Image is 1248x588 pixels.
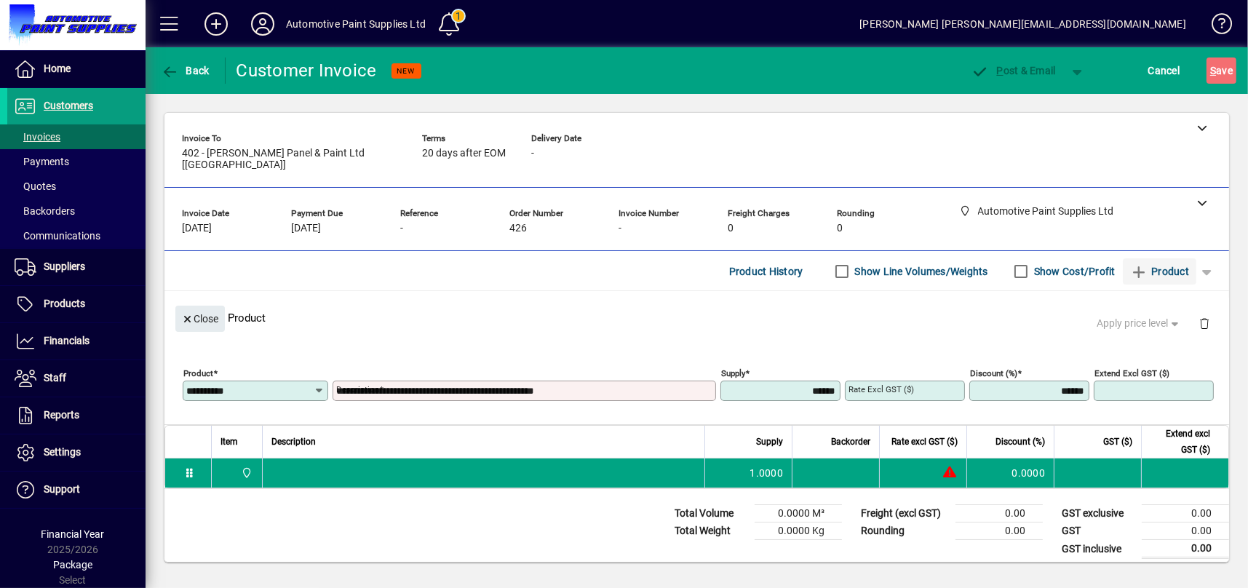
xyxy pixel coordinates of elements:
[239,11,286,37] button: Profile
[755,505,842,523] td: 0.0000 M³
[854,523,955,540] td: Rounding
[7,249,146,285] a: Suppliers
[237,465,254,481] span: Automotive Paint Supplies Ltd
[837,223,843,234] span: 0
[1094,368,1169,378] mat-label: Extend excl GST ($)
[44,483,80,495] span: Support
[15,180,56,192] span: Quotes
[400,223,403,234] span: -
[7,199,146,223] a: Backorders
[755,523,842,540] td: 0.0000 Kg
[1031,264,1116,279] label: Show Cost/Profit
[848,384,914,394] mat-label: Rate excl GST ($)
[531,148,534,159] span: -
[1210,65,1216,76] span: S
[237,59,377,82] div: Customer Invoice
[7,174,146,199] a: Quotes
[7,397,146,434] a: Reports
[971,65,1056,76] span: ost & Email
[336,384,379,394] mat-label: Description
[7,149,146,174] a: Payments
[164,291,1229,344] div: Product
[955,523,1043,540] td: 0.00
[7,51,146,87] a: Home
[220,434,238,450] span: Item
[146,57,226,84] app-page-header-button: Back
[44,100,93,111] span: Customers
[1148,59,1180,82] span: Cancel
[1207,57,1236,84] button: Save
[161,65,210,76] span: Back
[854,505,955,523] td: Freight (excl GST)
[291,223,321,234] span: [DATE]
[172,311,228,325] app-page-header-button: Close
[831,434,870,450] span: Backorder
[44,409,79,421] span: Reports
[181,307,219,331] span: Close
[667,523,755,540] td: Total Weight
[7,323,146,359] a: Financials
[286,12,426,36] div: Automotive Paint Supplies Ltd
[44,335,90,346] span: Financials
[15,156,69,167] span: Payments
[723,258,809,285] button: Product History
[509,223,527,234] span: 426
[7,124,146,149] a: Invoices
[1054,523,1142,540] td: GST
[955,505,1043,523] td: 0.00
[756,434,783,450] span: Supply
[997,65,1003,76] span: P
[44,372,66,384] span: Staff
[271,434,316,450] span: Description
[7,434,146,471] a: Settings
[183,368,213,378] mat-label: Product
[1150,426,1210,458] span: Extend excl GST ($)
[7,286,146,322] a: Products
[15,131,60,143] span: Invoices
[859,12,1186,36] div: [PERSON_NAME] [PERSON_NAME][EMAIL_ADDRESS][DOMAIN_NAME]
[1201,3,1230,50] a: Knowledge Base
[619,223,621,234] span: -
[852,264,988,279] label: Show Line Volumes/Weights
[1142,505,1229,523] td: 0.00
[175,306,225,332] button: Close
[1210,59,1233,82] span: ave
[1097,316,1182,331] span: Apply price level
[964,57,1063,84] button: Post & Email
[7,472,146,508] a: Support
[44,63,71,74] span: Home
[7,223,146,248] a: Communications
[1142,523,1229,540] td: 0.00
[891,434,958,450] span: Rate excl GST ($)
[1187,317,1222,330] app-page-header-button: Delete
[41,528,105,540] span: Financial Year
[53,559,92,571] span: Package
[182,223,212,234] span: [DATE]
[1054,540,1142,558] td: GST inclusive
[667,505,755,523] td: Total Volume
[750,466,784,480] span: 1.0000
[970,368,1017,378] mat-label: Discount (%)
[182,148,400,171] span: 402 - [PERSON_NAME] Panel & Paint Ltd [[GEOGRAPHIC_DATA]]
[1142,540,1229,558] td: 0.00
[728,223,734,234] span: 0
[7,360,146,397] a: Staff
[1145,57,1184,84] button: Cancel
[1092,311,1188,337] button: Apply price level
[44,446,81,458] span: Settings
[15,230,100,242] span: Communications
[1103,434,1132,450] span: GST ($)
[1187,306,1222,341] button: Delete
[1054,505,1142,523] td: GST exclusive
[157,57,213,84] button: Back
[15,205,75,217] span: Backorders
[44,261,85,272] span: Suppliers
[729,260,803,283] span: Product History
[721,368,745,378] mat-label: Supply
[397,66,416,76] span: NEW
[44,298,85,309] span: Products
[995,434,1045,450] span: Discount (%)
[193,11,239,37] button: Add
[422,148,506,159] span: 20 days after EOM
[966,458,1054,488] td: 0.0000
